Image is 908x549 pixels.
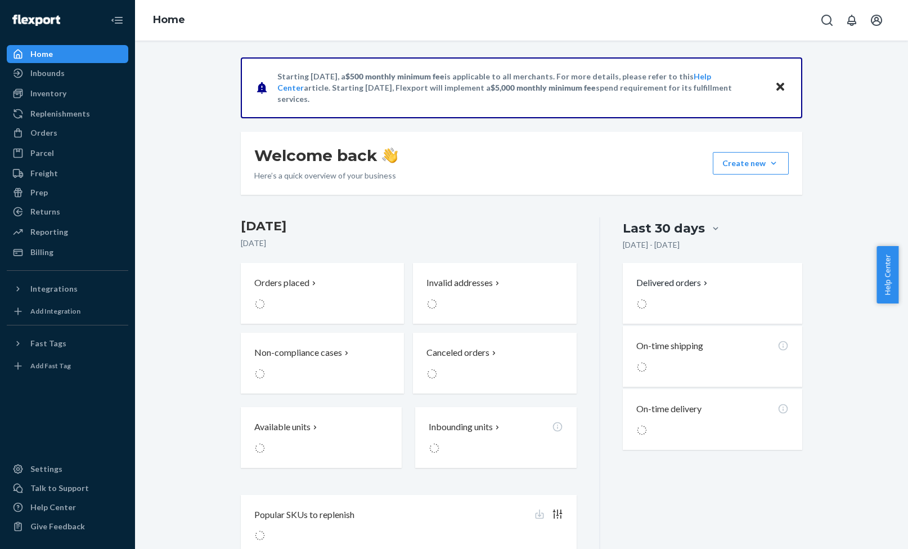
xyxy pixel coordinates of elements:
[7,517,128,535] button: Give Feedback
[241,238,577,249] p: [DATE]
[30,521,85,532] div: Give Feedback
[382,148,398,163] img: hand-wave emoji
[636,340,703,352] p: On-time shipping
[30,283,78,294] div: Integrations
[7,223,128,241] a: Reporting
[30,306,80,316] div: Add Integration
[7,334,128,352] button: Fast Tags
[7,479,128,497] button: Talk to Support
[254,170,398,181] p: Here’s a quick overview of your business
[429,421,493,434] p: Inbounding units
[241,407,402,468] button: Available units
[816,9,838,32] button: Open Search Box
[30,88,66,99] div: Inventory
[12,15,60,26] img: Flexport logo
[106,9,128,32] button: Close Navigation
[254,276,309,289] p: Orders placed
[7,144,128,162] a: Parcel
[254,346,342,359] p: Non-compliance cases
[30,48,53,60] div: Home
[7,164,128,182] a: Freight
[865,9,888,32] button: Open account menu
[7,124,128,142] a: Orders
[254,508,354,521] p: Popular SKUs to replenish
[7,203,128,221] a: Returns
[30,338,66,349] div: Fast Tags
[7,357,128,375] a: Add Fast Tag
[241,263,404,324] button: Orders placed
[30,187,48,198] div: Prep
[7,243,128,261] a: Billing
[623,239,680,251] p: [DATE] - [DATE]
[241,333,404,394] button: Non-compliance cases
[30,127,57,139] div: Orders
[30,361,71,371] div: Add Fast Tag
[30,68,65,79] div: Inbounds
[277,71,764,105] p: Starting [DATE], a is applicable to all merchants. For more details, please refer to this article...
[241,217,577,235] h3: [DATE]
[636,276,710,289] button: Delivered orders
[773,79,788,96] button: Close
[713,152,789,175] button: Create new
[636,403,702,416] p: On-time delivery
[345,72,444,81] span: $500 monthly minimum fee
[7,184,128,202] a: Prep
[153,14,185,26] a: Home
[7,45,128,63] a: Home
[30,463,62,475] div: Settings
[30,226,68,238] div: Reporting
[7,498,128,516] a: Help Center
[30,148,54,159] div: Parcel
[30,168,58,179] div: Freight
[623,220,705,237] div: Last 30 days
[144,4,194,37] ol: breadcrumbs
[876,246,898,303] button: Help Center
[415,407,576,468] button: Inbounding units
[30,502,76,513] div: Help Center
[491,83,596,92] span: $5,000 monthly minimum fee
[7,84,128,102] a: Inventory
[426,276,493,289] p: Invalid addresses
[254,421,311,434] p: Available units
[30,206,60,217] div: Returns
[7,280,128,298] button: Integrations
[426,346,489,359] p: Canceled orders
[413,263,576,324] button: Invalid addresses
[7,460,128,478] a: Settings
[840,9,863,32] button: Open notifications
[30,247,53,258] div: Billing
[30,483,89,494] div: Talk to Support
[30,108,90,119] div: Replenishments
[7,105,128,123] a: Replenishments
[7,64,128,82] a: Inbounds
[7,302,128,320] a: Add Integration
[254,145,398,166] h1: Welcome back
[413,333,576,394] button: Canceled orders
